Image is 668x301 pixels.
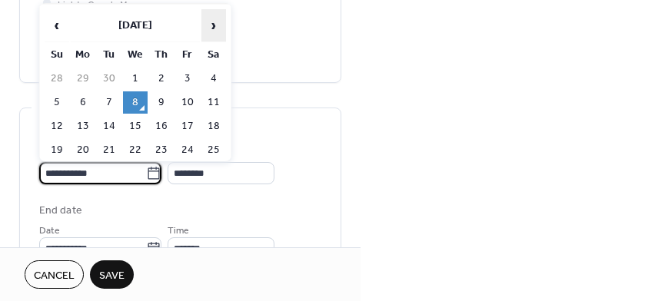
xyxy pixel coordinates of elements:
td: 21 [97,139,121,161]
th: Fr [175,44,200,66]
span: Save [99,268,125,284]
button: Save [90,260,134,289]
div: End date [39,203,82,219]
td: 12 [45,115,69,137]
td: 16 [149,115,174,137]
th: Th [149,44,174,66]
td: 25 [201,139,226,161]
td: 29 [71,68,95,90]
td: 7 [97,91,121,114]
span: ‹ [45,10,68,41]
th: We [123,44,148,66]
td: 6 [71,91,95,114]
td: 1 [123,68,148,90]
td: 17 [175,115,200,137]
td: 22 [123,139,148,161]
td: 8 [123,91,148,114]
td: 11 [201,91,226,114]
span: Time [168,223,189,239]
td: 2 [149,68,174,90]
th: Mo [71,44,95,66]
th: Sa [201,44,226,66]
td: 15 [123,115,148,137]
td: 3 [175,68,200,90]
td: 13 [71,115,95,137]
span: Cancel [34,268,75,284]
td: 24 [175,139,200,161]
td: 5 [45,91,69,114]
td: 4 [201,68,226,90]
td: 19 [45,139,69,161]
span: Date [39,223,60,239]
button: Cancel [25,260,84,289]
th: Su [45,44,69,66]
td: 20 [71,139,95,161]
td: 23 [149,139,174,161]
td: 10 [175,91,200,114]
td: 9 [149,91,174,114]
td: 28 [45,68,69,90]
td: 30 [97,68,121,90]
th: Tu [97,44,121,66]
td: 14 [97,115,121,137]
td: 18 [201,115,226,137]
th: [DATE] [71,9,200,42]
span: › [202,10,225,41]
